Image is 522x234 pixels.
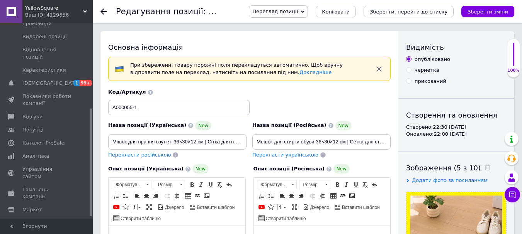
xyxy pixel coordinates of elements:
p: ✅ [8,78,129,86]
span: Відгуки [22,113,43,120]
span: Гаманець компанії [22,186,71,200]
a: Розмір [299,180,330,189]
span: Розмір [299,180,323,189]
a: Докладніше [299,69,332,75]
span: 99+ [80,80,92,86]
span: Перекласти російською [108,152,171,158]
p: Захищає взуття та барабан пральної машини від пошкоджень [23,91,114,107]
p: Защищает обувь и барабан стиральной машины от повреждений [23,90,114,106]
div: Видимість [406,42,507,52]
button: Зберегти зміни [461,6,514,17]
span: Перекласти українською [252,152,318,158]
a: Жирний (Ctrl+B) [188,180,196,189]
h3: Мешок для стирки обуви | Сетка для стиральной машины с поролоновой защитой [8,8,129,29]
a: Вставити/Редагувати посилання (Ctrl+L) [193,192,202,200]
a: Збільшити відступ [172,192,181,200]
strong: мішок для прання взуття [18,44,81,50]
a: Вставити/видалити маркований список [267,192,275,200]
h3: Мішок для прання взуття | Сітка для пральної машини з поролоновим захистом [8,8,129,22]
span: Відновлення позицій [22,46,71,60]
span: Вставити шаблон [341,204,380,211]
span: New [195,121,211,130]
div: Створено: 22:30 [DATE] [406,124,507,131]
span: Код/Артикул [108,89,146,95]
a: По центру [142,192,151,200]
span: Каталог ProSale [22,140,64,146]
a: Вставити/видалити нумерований список [112,192,121,200]
div: Повернутися назад [100,8,107,15]
span: Маркет [22,206,42,213]
a: По центру [287,192,296,200]
span: Форматування [112,180,144,189]
a: Таблиця [329,192,338,200]
a: Жирний (Ctrl+B) [333,180,342,189]
span: 1 [73,80,80,86]
span: New [333,164,350,173]
a: Додати відео з YouTube [257,203,266,211]
div: опубліковано [415,56,450,63]
a: Максимізувати [290,203,299,211]
span: Розмір [154,180,177,189]
span: New [335,121,352,130]
a: Підкреслений (Ctrl+U) [352,180,360,189]
a: Джерело [156,203,185,211]
a: Курсив (Ctrl+I) [197,180,206,189]
a: Вставити іконку [121,203,130,211]
a: Зображення [348,192,356,200]
a: По правому краю [151,192,160,200]
a: Підкреслений (Ctrl+U) [206,180,215,189]
div: 100% [507,68,520,73]
span: Назва позиції (Російська) [252,122,326,128]
a: Максимізувати [145,203,153,211]
a: Збільшити відступ [318,192,326,200]
span: Показники роботи компанії [22,93,71,107]
div: Створення та оновлення [406,110,507,120]
button: Чат з покупцем [505,187,520,202]
span: Видалені позиції [22,33,67,40]
span: New [192,164,209,173]
span: Створити таблицю [119,215,161,222]
a: Вставити іконку [267,203,275,211]
a: Таблиця [184,192,192,200]
a: Видалити форматування [216,180,224,189]
a: Вставити шаблон [189,203,236,211]
div: Основна інформація [108,42,391,52]
a: Створити таблицю [257,214,307,222]
a: Вставити повідомлення [131,203,142,211]
a: Розмір [154,180,185,189]
a: Вставити/видалити нумерований список [257,192,266,200]
a: Вставити/видалити маркований список [121,192,130,200]
a: Форматування [257,180,297,189]
p: ✅ [8,77,129,85]
span: Копіювати [322,9,350,15]
span: Додати фото за посиланням [412,177,488,183]
span: Джерело [164,204,184,211]
span: Назва позиції (Українська) [108,122,186,128]
a: Створити таблицю [112,214,162,222]
span: Управління сайтом [22,166,71,180]
a: Повернути (Ctrl+Z) [370,180,379,189]
a: Форматування [112,180,151,189]
span: Перегляд позиції [252,8,298,14]
div: Зображення (5 з 10) [406,163,507,173]
a: Додати відео з YouTube [112,203,121,211]
a: По лівому краю [278,192,287,200]
i: Зберегти, перейти до списку [370,9,447,15]
a: Вставити шаблон [333,203,381,211]
a: По лівому краю [133,192,141,200]
i: Зберегти зміни [468,9,508,15]
span: Покупці [22,126,43,133]
span: Форматування [257,180,289,189]
a: Видалити форматування [361,180,369,189]
span: Вставити шаблон [196,204,235,211]
a: Курсив (Ctrl+I) [342,180,351,189]
strong: Основные преимущества: [14,78,80,84]
input: Наприклад, H&M жіноча сукня зелена 38 розмір вечірня максі з блискітками [108,134,247,150]
input: Наприклад, H&M жіноча сукня зелена 38 розмір вечірня максі з блискітками [252,134,391,150]
a: Зображення [202,192,211,200]
a: Вставити повідомлення [276,203,287,211]
p: Заботитесь о чистоте и сохранности вашей обуви? Наш — идеальное решение для безопасной стирки в с... [8,35,129,67]
a: Зменшити відступ [163,192,172,200]
span: Створити таблицю [265,215,306,222]
div: Ваш ID: 4129656 [25,12,93,19]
